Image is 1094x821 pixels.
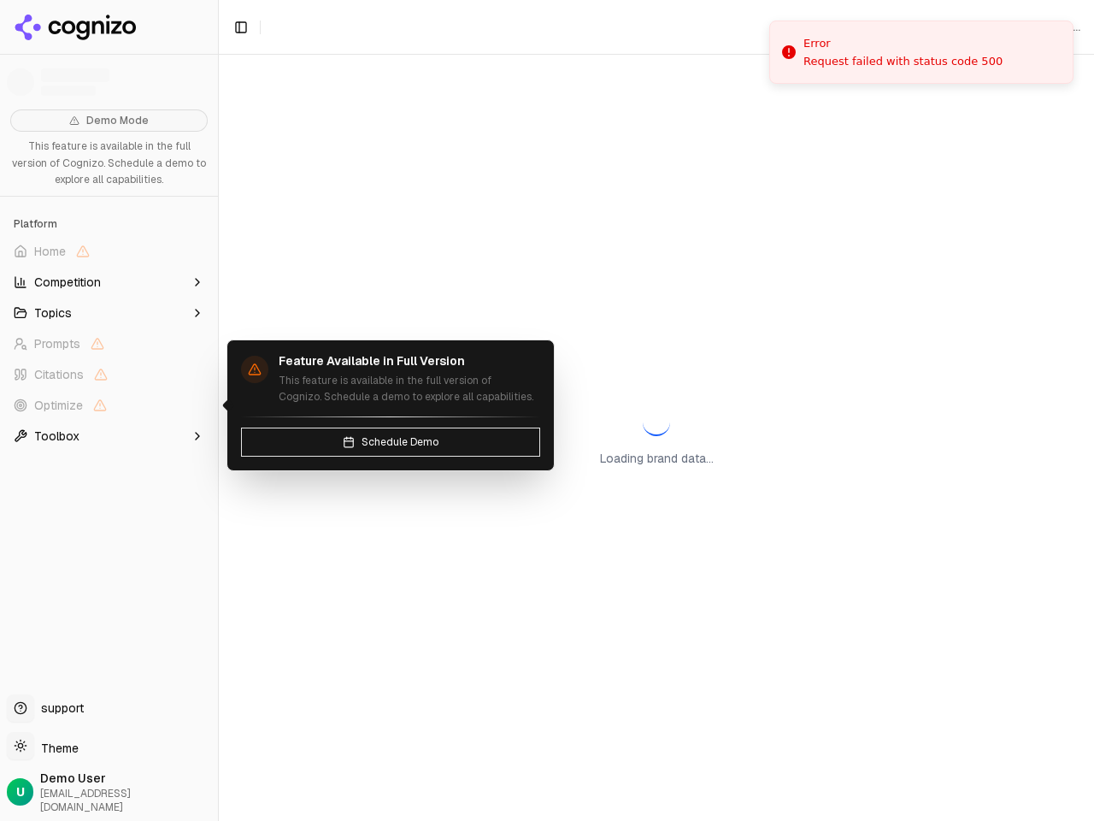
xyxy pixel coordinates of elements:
[34,304,72,322] span: Topics
[241,428,540,457] button: Schedule Demo
[10,139,208,189] p: This feature is available in the full version of Cognizo. Schedule a demo to explore all capabili...
[86,114,149,127] span: Demo Mode
[34,397,83,414] span: Optimize
[803,35,1003,52] div: Error
[7,299,211,327] button: Topics
[34,741,79,756] span: Theme
[279,354,540,369] h4: Feature Available in Full Version
[279,373,540,406] p: This feature is available in the full version of Cognizo. Schedule a demo to explore all capabili...
[34,243,66,260] span: Home
[600,450,714,467] p: Loading brand data...
[34,428,79,445] span: Toolbox
[34,274,101,291] span: Competition
[7,210,211,238] div: Platform
[40,787,211,814] span: [EMAIL_ADDRESS][DOMAIN_NAME]
[803,54,1003,69] div: Request failed with status code 500
[362,435,438,449] span: Schedule Demo
[34,366,84,383] span: Citations
[34,335,80,352] span: Prompts
[16,783,25,800] span: U
[7,422,211,450] button: Toolbox
[40,770,211,787] span: Demo User
[34,700,84,717] span: support
[7,269,211,296] button: Competition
